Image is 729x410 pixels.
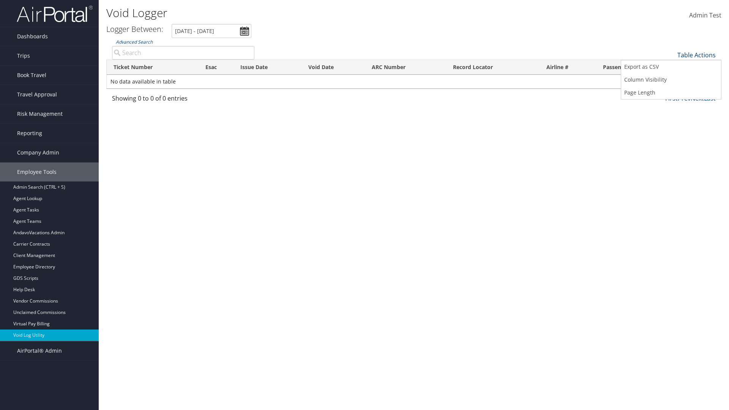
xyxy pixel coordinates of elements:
[17,85,57,104] span: Travel Approval
[17,5,93,23] img: airportal-logo.png
[17,46,30,65] span: Trips
[17,66,46,85] span: Book Travel
[621,73,721,86] a: Column Visibility
[17,143,59,162] span: Company Admin
[17,104,63,123] span: Risk Management
[17,162,57,181] span: Employee Tools
[17,124,42,143] span: Reporting
[621,60,721,73] a: Export as CSV
[17,341,62,360] span: AirPortal® Admin
[621,86,721,99] a: Page Length
[17,27,48,46] span: Dashboards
